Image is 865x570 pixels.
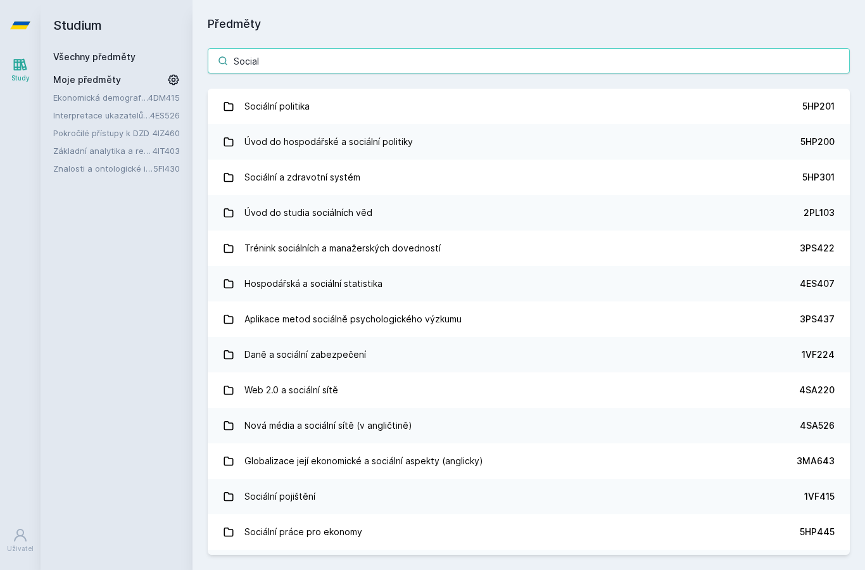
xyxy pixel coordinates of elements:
a: Uživatel [3,521,38,560]
div: Nová média a sociální sítě (v angličtině) [244,413,412,438]
a: Interpretace ukazatelů ekonomického a sociálního vývoje (anglicky) [53,109,150,122]
a: Znalosti a ontologické inženýrství [53,162,153,175]
div: 4SA220 [799,384,835,396]
div: 5HP201 [802,100,835,113]
a: Web 2.0 a sociální sítě 4SA220 [208,372,850,408]
div: Sociální práce pro ekonomy [244,519,362,545]
a: Úvod do studia sociálních věd 2PL103 [208,195,850,231]
div: 1VF224 [802,348,835,361]
a: Pokročilé přístupy k DZD [53,127,153,139]
div: Globalizace její ekonomické a sociální aspekty (anglicky) [244,448,483,474]
div: Sociální a zdravotní systém [244,165,360,190]
div: 5HP301 [802,171,835,184]
a: 5FI430 [153,163,180,174]
a: 4IZ460 [153,128,180,138]
a: Aplikace metod sociálně psychologického výzkumu 3PS437 [208,301,850,337]
div: 2PL103 [804,206,835,219]
a: Sociální politika 5HP201 [208,89,850,124]
div: 3PS437 [800,313,835,326]
div: 4ES407 [800,277,835,290]
a: 4ES526 [150,110,180,120]
a: Study [3,51,38,89]
div: Uživatel [7,544,34,554]
a: 4DM415 [148,92,180,103]
div: 1VF415 [804,490,835,503]
div: 3MA643 [797,455,835,467]
div: 3PS422 [800,242,835,255]
div: Aplikace metod sociálně psychologického výzkumu [244,307,462,332]
a: Sociální a zdravotní systém 5HP301 [208,160,850,195]
a: Nová média a sociální sítě (v angličtině) 4SA526 [208,408,850,443]
a: Ekonomická demografie I [53,91,148,104]
div: 5HP200 [800,136,835,148]
div: 4SA526 [800,419,835,432]
div: Sociální pojištění [244,484,315,509]
a: Úvod do hospodářské a sociální politiky 5HP200 [208,124,850,160]
a: Trénink sociálních a manažerských dovedností 3PS422 [208,231,850,266]
a: Hospodářská a sociální statistika 4ES407 [208,266,850,301]
div: 5HP445 [800,526,835,538]
div: Study [11,73,30,83]
h1: Předměty [208,15,850,33]
input: Název nebo ident předmětu… [208,48,850,73]
div: Trénink sociálních a manažerských dovedností [244,236,441,261]
a: Sociální pojištění 1VF415 [208,479,850,514]
span: Moje předměty [53,73,121,86]
a: Daně a sociální zabezpečení 1VF224 [208,337,850,372]
a: Základní analytika a reporting [53,144,153,157]
div: Sociální politika [244,94,310,119]
a: 4IT403 [153,146,180,156]
a: Sociální práce pro ekonomy 5HP445 [208,514,850,550]
a: Všechny předměty [53,51,136,62]
a: Globalizace její ekonomické a sociální aspekty (anglicky) 3MA643 [208,443,850,479]
div: Úvod do studia sociálních věd [244,200,372,225]
div: Web 2.0 a sociální sítě [244,377,338,403]
div: Daně a sociální zabezpečení [244,342,366,367]
div: Úvod do hospodářské a sociální politiky [244,129,413,155]
div: Hospodářská a sociální statistika [244,271,382,296]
